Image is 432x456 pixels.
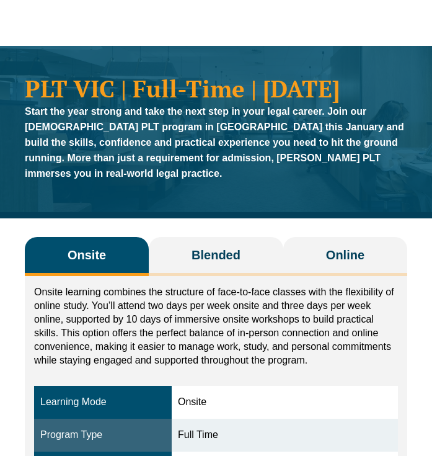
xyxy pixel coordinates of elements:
[34,285,398,367] p: Onsite learning combines the structure of face-to-face classes with the flexibility of online stu...
[178,428,392,442] div: Full Time
[40,428,165,442] div: Program Type
[25,106,404,179] strong: Start the year strong and take the next step in your legal career. Join our [DEMOGRAPHIC_DATA] PL...
[40,395,165,409] div: Learning Mode
[192,246,240,264] span: Blended
[178,395,392,409] div: Onsite
[68,246,106,264] span: Onsite
[326,246,364,264] span: Online
[25,77,407,101] h1: PLT VIC | Full-Time | [DATE]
